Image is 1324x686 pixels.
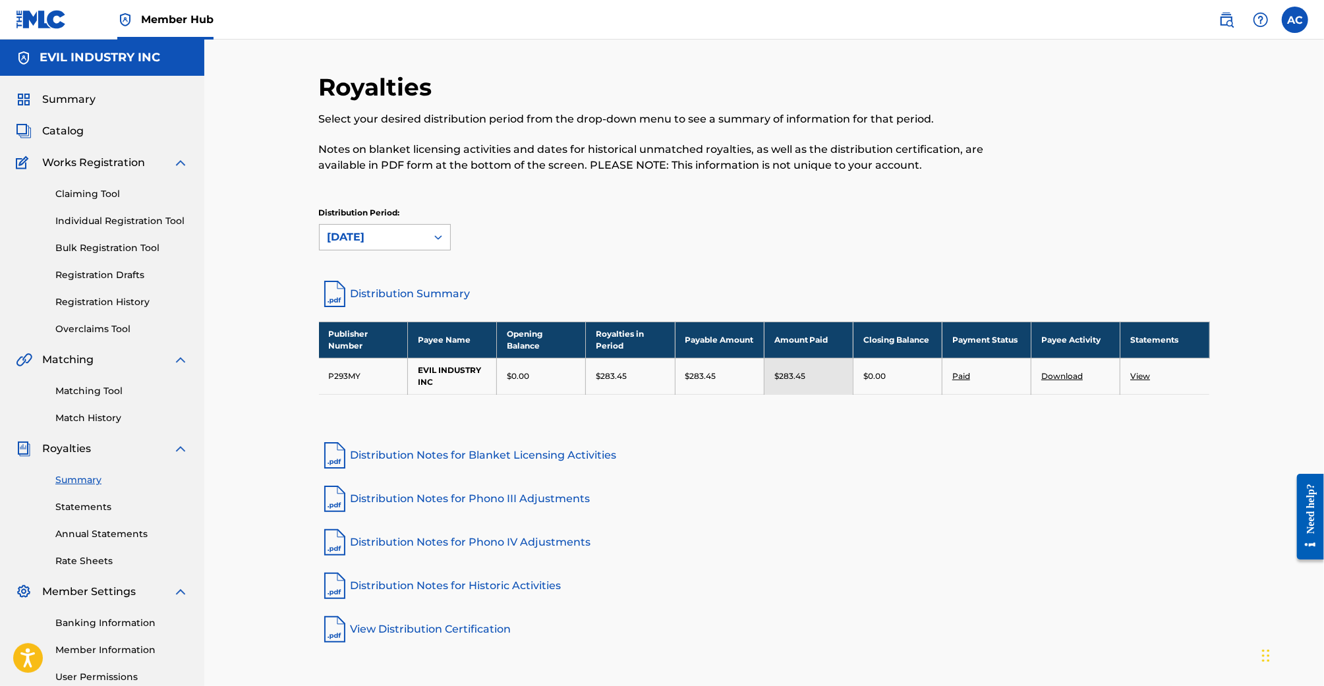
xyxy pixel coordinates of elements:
th: Royalties in Period [586,322,675,358]
img: Top Rightsholder [117,12,133,28]
span: Summary [42,92,96,107]
a: Banking Information [55,616,188,630]
a: View Distribution Certification [319,614,1210,645]
img: Royalties [16,441,32,457]
a: Bulk Registration Tool [55,241,188,255]
a: Distribution Notes for Blanket Licensing Activities [319,440,1210,471]
img: expand [173,441,188,457]
th: Amount Paid [764,322,853,358]
a: CatalogCatalog [16,123,84,139]
a: Download [1041,371,1083,381]
img: Matching [16,352,32,368]
p: Distribution Period: [319,207,451,219]
img: expand [173,155,188,171]
p: $283.45 [685,370,716,382]
img: Catalog [16,123,32,139]
img: pdf [319,527,351,558]
span: Member Settings [42,584,136,600]
a: Annual Statements [55,527,188,541]
iframe: Resource Center [1287,463,1324,569]
a: Claiming Tool [55,187,188,201]
a: Overclaims Tool [55,322,188,336]
a: Summary [55,473,188,487]
th: Payee Name [408,322,497,358]
span: Member Hub [141,12,214,27]
p: $0.00 [863,370,886,382]
span: Royalties [42,441,91,457]
th: Payee Activity [1031,322,1120,358]
a: Match History [55,411,188,425]
p: $283.45 [774,370,805,382]
a: Distribution Notes for Phono IV Adjustments [319,527,1210,558]
a: Paid [952,371,970,381]
img: help [1253,12,1269,28]
td: EVIL INDUSTRY INC [408,358,497,394]
h5: EVIL INDUSTRY INC [40,50,160,65]
img: Member Settings [16,584,32,600]
a: User Permissions [55,670,188,684]
a: Individual Registration Tool [55,214,188,228]
p: $0.00 [507,370,529,382]
p: Select your desired distribution period from the drop-down menu to see a summary of information f... [319,111,1005,127]
a: Distribution Notes for Historic Activities [319,570,1210,602]
img: expand [173,584,188,600]
td: P293MY [319,358,408,394]
a: Registration Drafts [55,268,188,282]
div: Help [1248,7,1274,33]
div: [DATE] [328,229,418,245]
a: Matching Tool [55,384,188,398]
a: Registration History [55,295,188,309]
img: Summary [16,92,32,107]
a: View [1130,371,1150,381]
a: SummarySummary [16,92,96,107]
img: expand [173,352,188,368]
a: Rate Sheets [55,554,188,568]
a: Distribution Notes for Phono III Adjustments [319,483,1210,515]
th: Statements [1120,322,1209,358]
th: Closing Balance [853,322,942,358]
span: Matching [42,352,94,368]
img: pdf [319,614,351,645]
img: pdf [319,483,351,515]
th: Payable Amount [675,322,764,358]
div: Drag [1262,636,1270,675]
span: Works Registration [42,155,145,171]
img: pdf [319,570,351,602]
div: User Menu [1282,7,1308,33]
th: Opening Balance [497,322,586,358]
img: search [1219,12,1234,28]
img: Works Registration [16,155,33,171]
th: Payment Status [942,322,1031,358]
p: $283.45 [596,370,627,382]
a: Public Search [1213,7,1240,33]
a: Member Information [55,643,188,657]
th: Publisher Number [319,322,408,358]
img: MLC Logo [16,10,67,29]
span: Catalog [42,123,84,139]
img: distribution-summary-pdf [319,278,351,310]
a: Statements [55,500,188,514]
img: Accounts [16,50,32,66]
p: Notes on blanket licensing activities and dates for historical unmatched royalties, as well as th... [319,142,1005,173]
img: pdf [319,440,351,471]
h2: Royalties [319,72,439,102]
a: Distribution Summary [319,278,1210,310]
iframe: Chat Widget [1258,623,1324,686]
